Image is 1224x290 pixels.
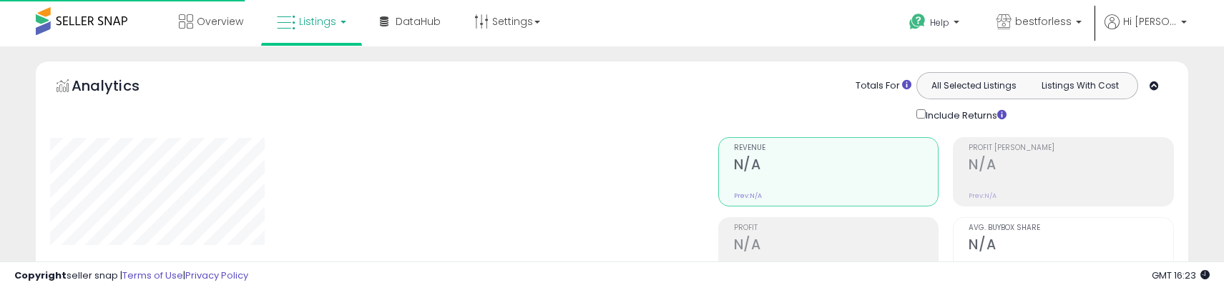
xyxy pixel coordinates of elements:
span: Help [930,16,949,29]
button: Listings With Cost [1027,76,1133,95]
a: Terms of Use [122,269,183,282]
a: Help [898,2,974,46]
span: bestforless [1015,14,1072,29]
i: Get Help [909,13,926,31]
div: seller snap | | [14,269,248,283]
h2: N/A [969,156,1173,176]
div: Include Returns [906,106,1024,123]
div: Totals For [856,79,911,93]
a: Privacy Policy [185,269,248,282]
a: Hi [PERSON_NAME] [1105,14,1187,46]
h2: N/A [734,236,939,256]
small: Prev: N/A [969,191,997,200]
h5: Analytics [72,76,167,99]
button: All Selected Listings [921,76,1027,95]
span: Overview [197,14,243,29]
span: Hi [PERSON_NAME] [1123,14,1177,29]
span: Avg. Buybox Share [969,224,1173,232]
span: DataHub [396,14,441,29]
span: Profit [PERSON_NAME] [969,144,1173,152]
h2: N/A [969,236,1173,256]
span: 2025-10-10 16:23 GMT [1152,269,1210,282]
span: Revenue [734,144,939,152]
strong: Copyright [14,269,67,282]
span: Listings [299,14,336,29]
h2: N/A [734,156,939,176]
span: Profit [734,224,939,232]
small: Prev: N/A [734,191,762,200]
